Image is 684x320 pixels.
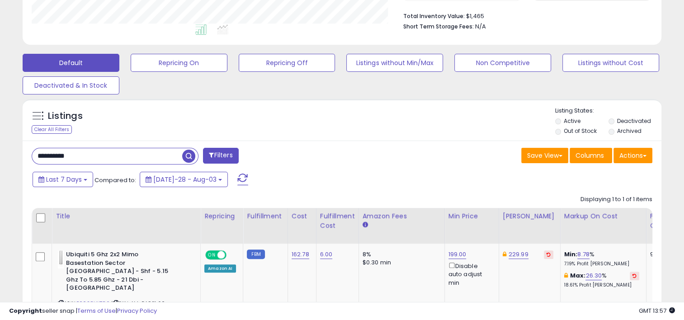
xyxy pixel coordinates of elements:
div: Fulfillment Cost [320,212,355,231]
span: ON [206,251,217,259]
th: The percentage added to the cost of goods (COGS) that forms the calculator for Min & Max prices. [560,208,646,244]
span: [DATE]-28 - Aug-03 [153,175,217,184]
div: 8% [363,250,438,259]
button: [DATE]-28 - Aug-03 [140,172,228,187]
span: 2025-08-11 13:57 GMT [639,306,675,315]
span: Compared to: [94,176,136,184]
div: Markup on Cost [564,212,642,221]
button: Deactivated & In Stock [23,76,119,94]
div: Disable auto adjust min [448,261,492,287]
a: B00S8HXTO6 [76,300,110,307]
div: Repricing [204,212,239,221]
span: | SKU: AM-5AC21 60 [111,300,165,307]
small: Amazon Fees. [363,221,368,229]
button: Listings without Min/Max [346,54,443,72]
small: FBM [247,249,264,259]
button: Columns [570,148,612,163]
div: [PERSON_NAME] [503,212,557,221]
div: Amazon Fees [363,212,441,221]
li: $1,465 [403,10,646,21]
p: 18.61% Profit [PERSON_NAME] [564,282,639,288]
button: Repricing Off [239,54,335,72]
b: Max: [570,271,586,280]
p: 7.19% Profit [PERSON_NAME] [564,261,639,267]
a: Privacy Policy [117,306,157,315]
a: 199.00 [448,250,467,259]
a: 229.99 [509,250,528,259]
div: 9 [650,250,678,259]
div: Min Price [448,212,495,221]
p: Listing States: [555,107,661,115]
b: Total Inventory Value: [403,12,464,20]
div: Displaying 1 to 1 of 1 items [580,195,652,204]
button: Repricing On [131,54,227,72]
button: Non Competitive [454,54,551,72]
label: Out of Stock [564,127,597,135]
div: % [564,250,639,267]
a: Terms of Use [77,306,116,315]
a: 8.78 [577,250,590,259]
a: 162.78 [292,250,309,259]
div: Cost [292,212,312,221]
span: N/A [475,22,486,31]
span: OFF [225,251,240,259]
button: Actions [613,148,652,163]
div: Fulfillable Quantity [650,212,681,231]
label: Deactivated [617,117,651,125]
label: Active [564,117,580,125]
img: 11o7uQe1wSL._SL40_.jpg [58,250,64,268]
span: Columns [576,151,604,160]
span: Last 7 Days [46,175,82,184]
a: 6.00 [320,250,333,259]
div: Title [56,212,197,221]
label: Archived [617,127,642,135]
div: Fulfillment [247,212,283,221]
button: Default [23,54,119,72]
button: Last 7 Days [33,172,93,187]
button: Filters [203,148,238,164]
button: Listings without Cost [562,54,659,72]
strong: Copyright [9,306,42,315]
div: $0.30 min [363,259,438,267]
b: Short Term Storage Fees: [403,23,473,30]
div: % [564,272,639,288]
b: Ubiquiti 5 Ghz 2x2 Mimo Basestation Sector [GEOGRAPHIC_DATA] - Shf - 5.15 Ghz To 5.85 Ghz - 21 Db... [66,250,176,295]
div: Clear All Filters [32,125,72,134]
div: seller snap | | [9,307,157,315]
div: Amazon AI [204,264,236,273]
button: Save View [521,148,568,163]
h5: Listings [48,110,83,122]
b: Min: [564,250,578,259]
a: 26.30 [585,271,602,280]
